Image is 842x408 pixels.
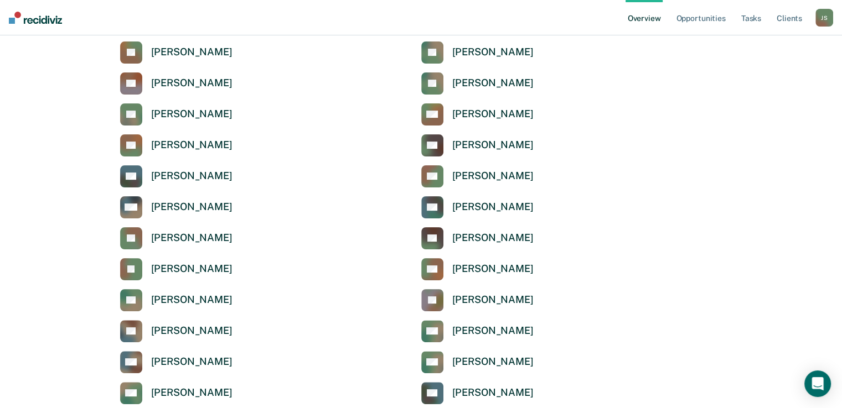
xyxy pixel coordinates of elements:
div: [PERSON_NAME] [452,263,534,275]
div: [PERSON_NAME] [452,77,534,90]
a: [PERSON_NAME] [120,382,233,404]
div: [PERSON_NAME] [151,201,233,213]
div: [PERSON_NAME] [151,325,233,337]
a: [PERSON_NAME] [120,351,233,373]
a: [PERSON_NAME] [421,351,534,373]
a: [PERSON_NAME] [421,72,534,95]
a: [PERSON_NAME] [120,103,233,125]
div: [PERSON_NAME] [452,386,534,399]
button: JS [815,9,833,27]
div: [PERSON_NAME] [151,170,233,182]
div: [PERSON_NAME] [452,201,534,213]
a: [PERSON_NAME] [120,72,233,95]
div: [PERSON_NAME] [151,108,233,121]
div: [PERSON_NAME] [452,46,534,59]
a: [PERSON_NAME] [421,258,534,280]
div: [PERSON_NAME] [151,355,233,368]
div: [PERSON_NAME] [452,325,534,337]
a: [PERSON_NAME] [421,289,534,311]
div: Open Intercom Messenger [804,370,831,397]
div: [PERSON_NAME] [151,294,233,306]
a: [PERSON_NAME] [421,103,534,125]
div: [PERSON_NAME] [151,386,233,399]
div: [PERSON_NAME] [151,263,233,275]
a: [PERSON_NAME] [120,227,233,249]
a: [PERSON_NAME] [421,41,534,64]
div: [PERSON_NAME] [452,232,534,244]
a: [PERSON_NAME] [421,320,534,342]
a: [PERSON_NAME] [421,227,534,249]
div: [PERSON_NAME] [151,139,233,151]
a: [PERSON_NAME] [120,289,233,311]
a: [PERSON_NAME] [421,382,534,404]
a: [PERSON_NAME] [421,134,534,156]
div: [PERSON_NAME] [151,232,233,244]
a: [PERSON_NAME] [120,258,233,280]
div: [PERSON_NAME] [452,108,534,121]
div: [PERSON_NAME] [151,77,233,90]
div: [PERSON_NAME] [452,355,534,368]
a: [PERSON_NAME] [120,41,233,64]
div: [PERSON_NAME] [452,294,534,306]
a: [PERSON_NAME] [120,165,233,187]
div: J S [815,9,833,27]
div: [PERSON_NAME] [452,139,534,151]
a: [PERSON_NAME] [120,134,233,156]
div: [PERSON_NAME] [151,46,233,59]
a: [PERSON_NAME] [120,196,233,218]
a: [PERSON_NAME] [120,320,233,342]
a: [PERSON_NAME] [421,196,534,218]
img: Recidiviz [9,12,62,24]
div: [PERSON_NAME] [452,170,534,182]
a: [PERSON_NAME] [421,165,534,187]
